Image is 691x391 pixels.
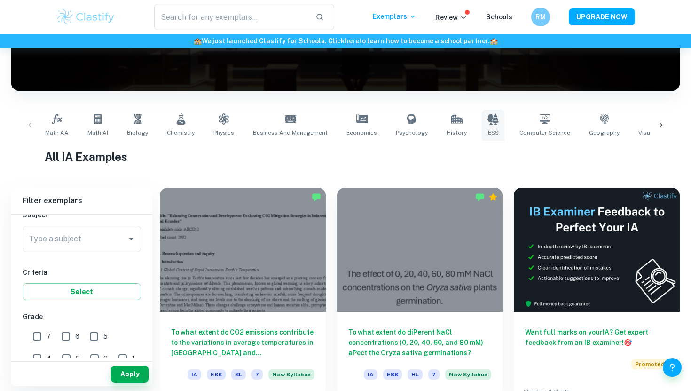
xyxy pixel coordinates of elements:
span: SL [231,369,246,380]
button: Help and Feedback [663,358,682,377]
span: Math AA [45,128,69,137]
button: UPGRADE NOW [569,8,635,25]
span: 6 [75,331,79,342]
span: Geography [589,128,620,137]
span: 7 [251,369,263,380]
img: Clastify logo [56,8,116,26]
span: 7 [428,369,440,380]
h6: RM [535,12,546,22]
span: Math AI [87,128,108,137]
span: Psychology [396,128,428,137]
span: New Syllabus [268,369,314,380]
span: Economics [346,128,377,137]
span: Business and Management [253,128,328,137]
h6: Criteria [23,267,141,278]
a: Schools [486,13,512,21]
span: 5 [103,331,108,342]
span: 🏫 [194,37,202,45]
p: Review [435,12,467,23]
span: IA [188,369,201,380]
h6: Grade [23,311,141,322]
button: RM [531,8,550,26]
div: Starting from the May 2026 session, the ESS IA requirements have changed. We created this exempla... [268,369,314,385]
img: Marked [312,192,321,202]
span: Chemistry [167,128,195,137]
span: Biology [127,128,148,137]
span: 2 [104,353,108,364]
h6: Want full marks on your IA ? Get expert feedback from an IB examiner! [525,327,668,348]
span: Computer Science [519,128,570,137]
h6: Subject [23,210,141,220]
div: Premium [488,192,498,202]
p: Exemplars [373,11,416,22]
input: Search for any exemplars... [154,4,308,30]
span: IA [364,369,377,380]
a: here [345,37,359,45]
h6: To what extent do CO2 emissions contribute to the variations in average temperatures in [GEOGRAPH... [171,327,314,358]
span: History [447,128,467,137]
span: ESS [207,369,226,380]
img: Marked [475,192,485,202]
span: 4 [47,353,51,364]
h6: We just launched Clastify for Schools. Click to learn how to become a school partner. [2,36,689,46]
button: Apply [111,366,149,383]
h1: All IA Examples [45,148,646,165]
span: ESS [383,369,402,380]
span: 🎯 [624,339,632,346]
button: Select [23,283,141,300]
span: 🏫 [490,37,498,45]
h6: Filter exemplars [11,188,152,214]
div: Starting from the May 2026 session, the ESS IA requirements have changed. We created this exempla... [445,369,491,385]
span: Promoted [631,359,668,369]
span: 3 [76,353,80,364]
span: Physics [213,128,234,137]
span: HL [408,369,423,380]
img: Thumbnail [514,188,680,312]
button: Open [125,232,138,246]
span: New Syllabus [445,369,491,380]
span: 7 [47,331,51,342]
span: ESS [488,128,499,137]
h6: To what extent do diPerent NaCl concentrations (0, 20, 40, 60, and 80 mM) aPect the Oryza sativa ... [348,327,492,358]
span: 1 [132,353,135,364]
